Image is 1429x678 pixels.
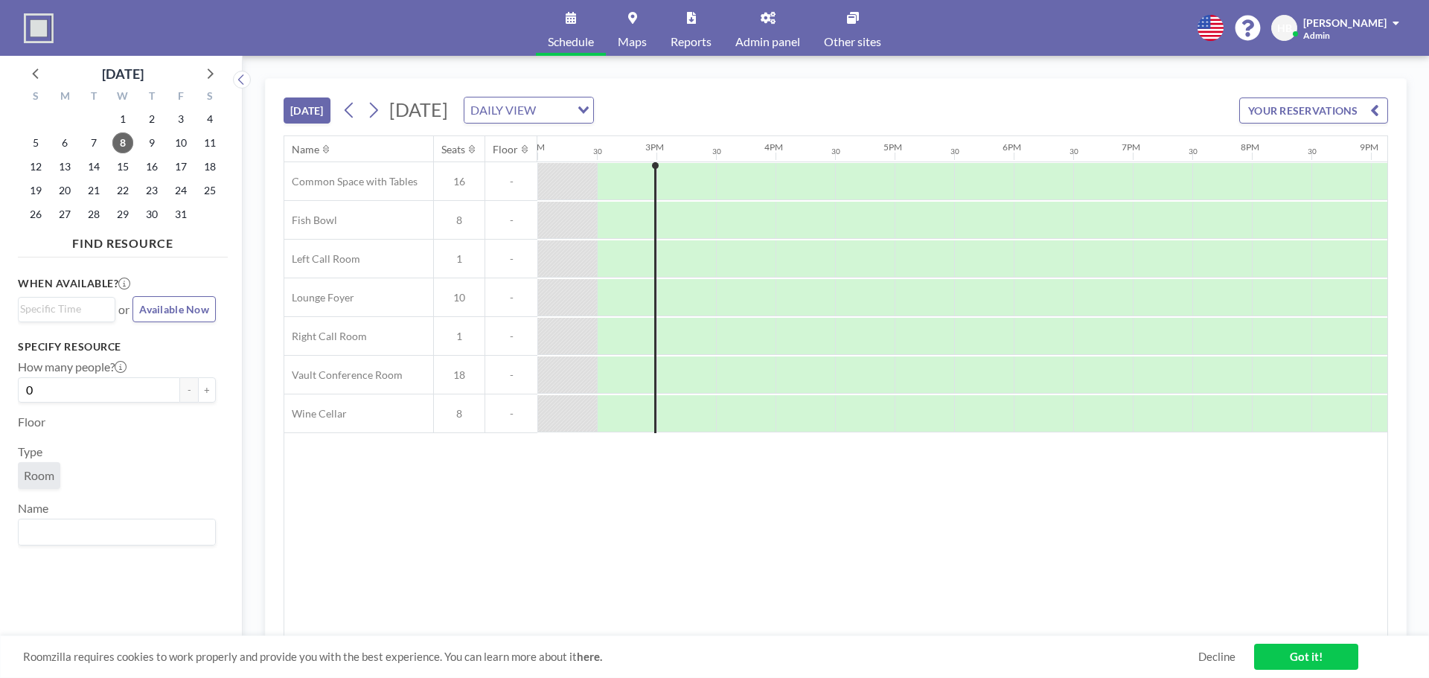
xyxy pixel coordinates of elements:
span: Wednesday, October 15, 2025 [112,156,133,177]
span: Other sites [824,36,881,48]
div: 30 [831,147,840,156]
span: - [485,368,537,382]
span: Room [24,468,54,482]
div: 4PM [764,141,783,153]
span: Wednesday, October 22, 2025 [112,180,133,201]
span: Thursday, October 30, 2025 [141,204,162,225]
label: Name [18,501,48,516]
div: 7PM [1122,141,1140,153]
span: Thursday, October 2, 2025 [141,109,162,129]
span: Friday, October 31, 2025 [170,204,191,225]
span: Lounge Foyer [284,291,354,304]
span: Saturday, October 18, 2025 [199,156,220,177]
span: Tuesday, October 28, 2025 [83,204,104,225]
div: S [22,88,51,107]
label: Type [18,444,42,459]
a: Decline [1198,650,1235,664]
span: Sunday, October 26, 2025 [25,204,46,225]
span: Available Now [139,303,209,316]
div: F [166,88,195,107]
span: Roomzilla requires cookies to work properly and provide you with the best experience. You can lea... [23,650,1198,664]
span: Vault Conference Room [284,368,403,382]
div: 30 [1308,147,1317,156]
span: Tuesday, October 14, 2025 [83,156,104,177]
img: organization-logo [24,13,54,43]
span: Wednesday, October 29, 2025 [112,204,133,225]
div: T [137,88,166,107]
span: - [485,175,537,188]
div: 9PM [1360,141,1378,153]
input: Search for option [20,522,207,542]
span: Monday, October 6, 2025 [54,132,75,153]
span: - [485,291,537,304]
span: HB [1277,22,1292,35]
div: 5PM [883,141,902,153]
span: Sunday, October 19, 2025 [25,180,46,201]
div: M [51,88,80,107]
div: Floor [493,143,518,156]
label: Floor [18,415,45,429]
button: Available Now [132,296,216,322]
button: - [180,377,198,403]
span: Friday, October 17, 2025 [170,156,191,177]
span: or [118,302,130,317]
div: W [109,88,138,107]
div: 30 [1070,147,1078,156]
span: - [485,407,537,420]
div: 30 [712,147,721,156]
div: 30 [950,147,959,156]
span: 8 [434,407,485,420]
span: Sunday, October 12, 2025 [25,156,46,177]
label: How many people? [18,359,127,374]
a: Got it! [1254,644,1358,670]
span: Right Call Room [284,330,367,343]
span: Wine Cellar [284,407,347,420]
span: Sunday, October 5, 2025 [25,132,46,153]
span: Saturday, October 11, 2025 [199,132,220,153]
div: 3PM [645,141,664,153]
span: 8 [434,214,485,227]
span: Thursday, October 23, 2025 [141,180,162,201]
span: 10 [434,291,485,304]
span: Admin panel [735,36,800,48]
div: [DATE] [102,63,144,84]
h3: Specify resource [18,340,216,354]
div: Seats [441,143,465,156]
span: Thursday, October 9, 2025 [141,132,162,153]
span: Friday, October 10, 2025 [170,132,191,153]
span: Saturday, October 25, 2025 [199,180,220,201]
div: S [195,88,224,107]
span: Monday, October 20, 2025 [54,180,75,201]
div: Search for option [464,97,593,123]
span: Tuesday, October 7, 2025 [83,132,104,153]
div: Search for option [19,519,215,545]
span: Common Space with Tables [284,175,418,188]
div: 30 [1189,147,1198,156]
div: 30 [593,147,602,156]
span: Tuesday, October 21, 2025 [83,180,104,201]
span: - [485,252,537,266]
span: Maps [618,36,647,48]
span: Friday, October 24, 2025 [170,180,191,201]
span: Friday, October 3, 2025 [170,109,191,129]
span: Saturday, October 4, 2025 [199,109,220,129]
span: Thursday, October 16, 2025 [141,156,162,177]
div: 8PM [1241,141,1259,153]
input: Search for option [540,100,569,120]
div: Search for option [19,298,115,320]
span: [PERSON_NAME] [1303,16,1387,29]
div: T [80,88,109,107]
a: here. [577,650,602,663]
button: YOUR RESERVATIONS [1239,97,1388,124]
span: 18 [434,368,485,382]
span: Wednesday, October 1, 2025 [112,109,133,129]
span: 1 [434,252,485,266]
span: 16 [434,175,485,188]
button: [DATE] [284,97,330,124]
div: Name [292,143,319,156]
span: - [485,330,537,343]
input: Search for option [20,301,106,317]
span: [DATE] [389,98,448,121]
span: Fish Bowl [284,214,337,227]
h4: FIND RESOURCE [18,230,228,251]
